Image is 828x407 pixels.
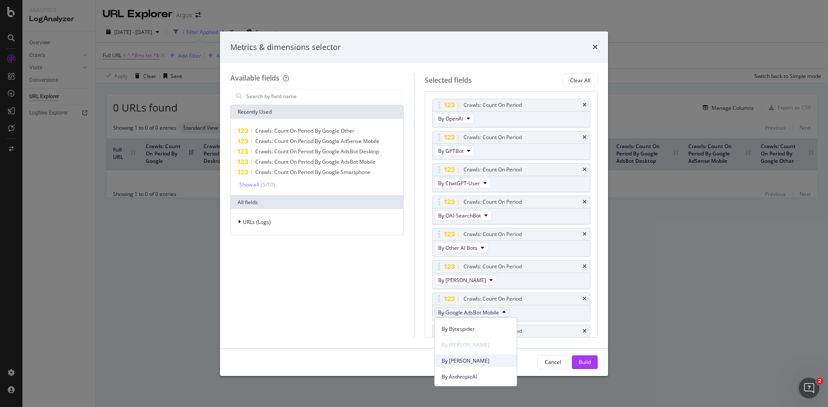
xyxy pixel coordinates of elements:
[243,218,271,226] span: URLs (Logs)
[816,378,823,385] span: 2
[432,131,591,160] div: Crawls: Count On PeriodtimesBy GPTBot
[442,341,510,349] span: By ClaudeBot
[442,357,510,365] span: By ClaudeWeb
[537,355,568,369] button: Cancel
[434,178,491,188] button: By ChatGPT-User
[438,244,477,252] span: By Other AI Bots
[442,373,510,381] span: By AnthropicAI
[255,127,354,134] span: Crawls: Count On Period By Google Other
[220,31,608,376] div: modal
[434,242,488,253] button: By Other AI Bots
[583,329,586,334] div: times
[231,105,403,119] div: Recently Used
[432,228,591,257] div: Crawls: Count On PeriodtimesBy Other AI Bots
[464,101,522,109] div: Crawls: Count On Period
[425,75,472,85] div: Selected fields
[583,167,586,172] div: times
[239,182,259,188] div: Show all
[464,230,522,239] div: Crawls: Count On Period
[432,260,591,289] div: Crawls: Count On PeriodtimesBy [PERSON_NAME]
[583,296,586,301] div: times
[464,165,522,174] div: Crawls: Count On Period
[583,199,586,205] div: times
[438,309,499,316] span: By Google AdsBot Mobile
[442,325,510,333] span: By Bytespider
[464,198,522,206] div: Crawls: Count On Period
[434,307,510,317] button: By Google AdsBot Mobile
[438,180,480,187] span: By ChatGPT-User
[563,73,598,87] button: Clear All
[438,147,464,155] span: By GPTBot
[438,212,481,219] span: By OAI-SearchBot
[255,137,379,145] span: Crawls: Count On Period By Google AdSense Mobile
[583,135,586,140] div: times
[464,262,522,271] div: Crawls: Count On Period
[583,103,586,108] div: times
[570,77,590,84] div: Clear All
[579,358,591,366] div: Build
[432,163,591,192] div: Crawls: Count On PeriodtimesBy ChatGPT-User
[464,133,522,142] div: Crawls: Count On Period
[583,264,586,269] div: times
[230,42,341,53] div: Metrics & dimensions selector
[799,378,819,398] iframe: Intercom live chat
[593,42,598,53] div: times
[434,210,492,221] button: By OAI-SearchBot
[572,355,598,369] button: Build
[245,90,401,103] input: Search by field name
[432,196,591,224] div: Crawls: Count On PeriodtimesBy OAI-SearchBot
[255,158,376,165] span: Crawls: Count On Period By Google AdsBot Mobile
[434,146,474,156] button: By GPTBot
[438,115,463,122] span: By OpenAI
[255,148,379,155] span: Crawls: Count On Period By Google AdsBot Desktop
[434,113,474,124] button: By OpenAI
[432,325,591,354] div: Crawls: Count On PeriodtimesBy Google AdsBot Desktop
[432,292,591,321] div: Crawls: Count On PeriodtimesBy Google AdsBot Mobile
[583,232,586,237] div: times
[438,277,486,284] span: By ClaudeBot
[434,275,497,285] button: By [PERSON_NAME]
[230,73,279,83] div: Available fields
[432,99,591,127] div: Crawls: Count On PeriodtimesBy OpenAI
[255,168,370,176] span: Crawls: Count On Period By Google Smartphone
[259,181,275,188] div: ( 5 / 10 )
[464,295,522,303] div: Crawls: Count On Period
[231,195,403,209] div: All fields
[545,358,561,366] div: Cancel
